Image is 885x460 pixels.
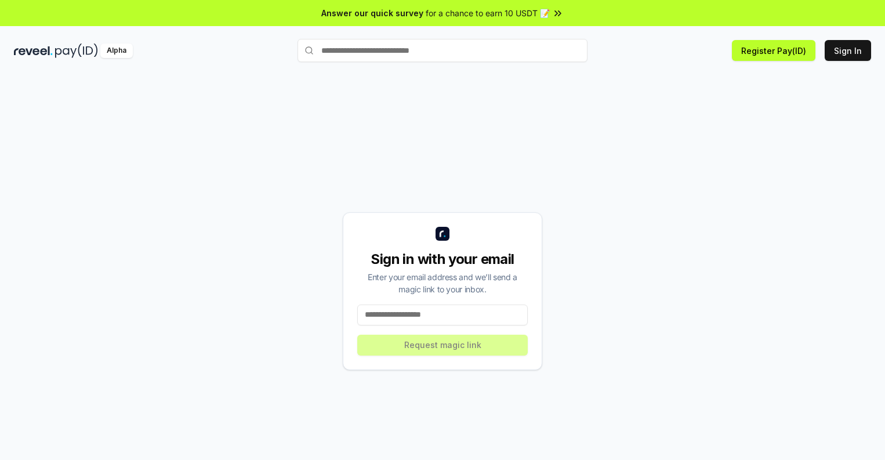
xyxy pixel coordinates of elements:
button: Register Pay(ID) [732,40,815,61]
button: Sign In [825,40,871,61]
div: Alpha [100,44,133,58]
span: for a chance to earn 10 USDT 📝 [426,7,550,19]
img: logo_small [436,227,449,241]
img: reveel_dark [14,44,53,58]
span: Answer our quick survey [321,7,423,19]
img: pay_id [55,44,98,58]
div: Enter your email address and we’ll send a magic link to your inbox. [357,271,528,295]
div: Sign in with your email [357,250,528,269]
